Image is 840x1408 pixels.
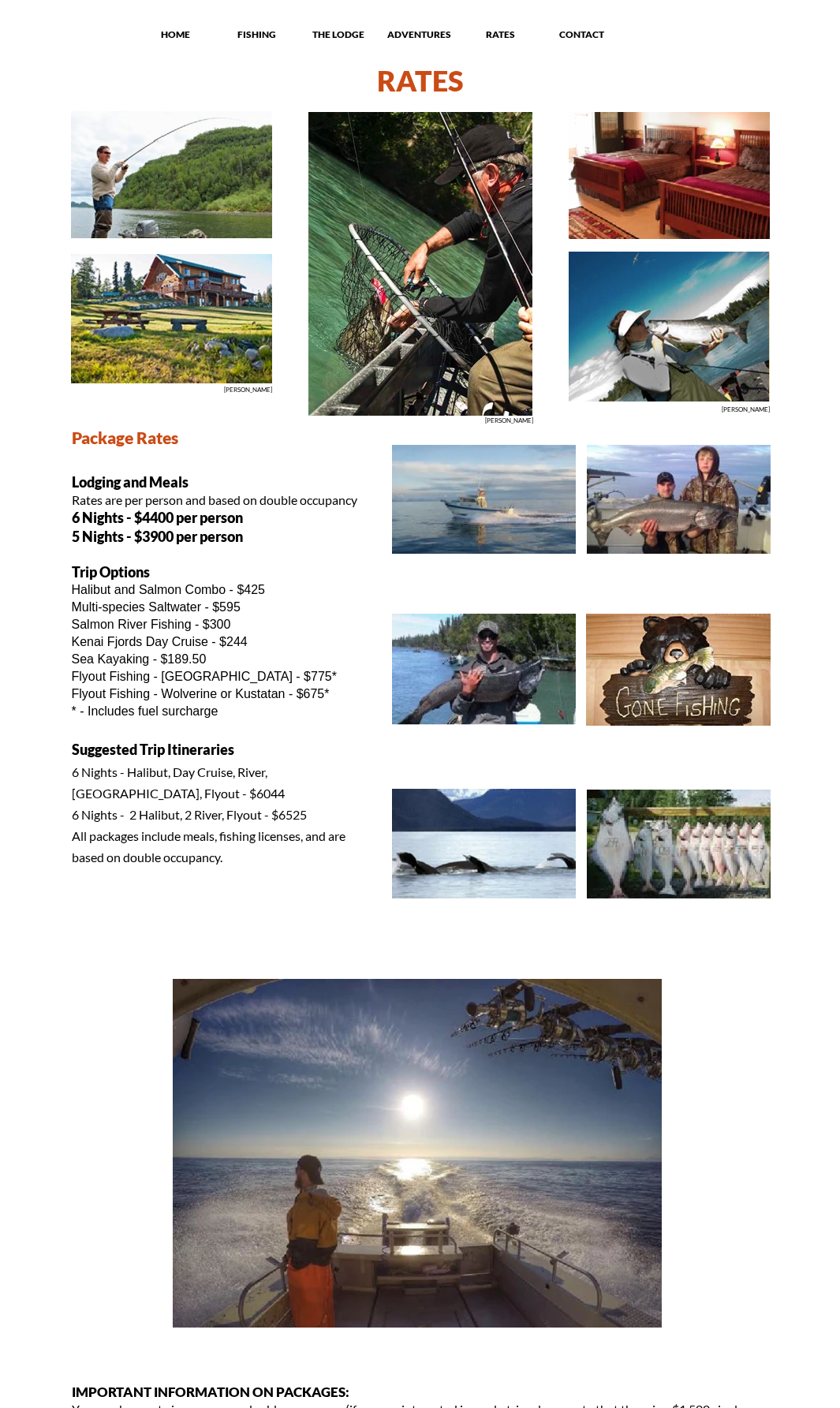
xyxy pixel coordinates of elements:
[72,581,364,599] p: Halibut and Salmon Combo - $425
[42,58,799,103] h1: RATES
[72,427,364,449] p: Package Rates
[720,405,770,415] p: [PERSON_NAME]
[568,111,771,240] img: Beautiful rooms at our Alaskan fishing lodge
[72,491,364,508] p: Rates are per person and based on double occupancy
[70,253,273,384] img: View of the lawn at our Alaskan fishing lodge.
[299,28,378,41] p: THE LODGE
[586,789,771,899] img: Huge daily catch of halibut in Homer, Alaska
[72,804,364,825] p: 6 Nights - 2 Halibut, 2 River, Flyout - $6525
[72,527,364,546] p: 5 Nights - $3900 per person
[72,562,364,581] p: Trip Options
[218,28,297,41] p: FISHING
[586,444,771,555] img: Trolling for Alaskan salmon in the Cook Inlet
[72,703,364,720] p: * - Includes fuel surcharge
[72,738,364,761] p: Suggested Trip Itineraries
[72,599,364,616] p: Multi-species Saltwater - $595
[70,110,273,239] img: Fishing on an Alaskan flyout adventure
[391,444,577,555] img: Salt boat on the Cook Inlet in Alaska
[72,825,364,868] p: All packages include meals, fishing licenses, and are based on double occupancy.
[72,761,364,804] p: 6 Nights - Halibut, Day Cruise, River, [GEOGRAPHIC_DATA], Flyout - $6044
[72,685,364,703] p: Flyout Fishing - Wolverine or Kustatan - $675*
[72,668,364,685] p: Flyout Fishing - [GEOGRAPHIC_DATA] - $775*
[72,508,364,527] p: 6 Nights - $4400 per person
[380,28,459,41] p: ADVENTURES
[585,613,771,726] img: Bear room sign
[72,616,364,633] p: Salmon River Fishing - $300
[391,788,577,899] img: Alaska whales in bay
[222,385,272,395] p: [PERSON_NAME]
[308,111,533,416] img: Catch and release Alaskan salmon
[483,416,533,426] p: [PERSON_NAME]
[72,633,364,651] p: Kenai Fjords Day Cruise - $244
[72,472,364,491] p: Lodging and Meals
[172,978,663,1328] img: Beautiful halibut fishing day in the Cook Inlet, Alaska
[72,1384,771,1401] p: IMPORTANT INFORMATION ON PACKAGES:
[72,651,364,668] p: Sea Kayaking - $189.50
[543,28,622,41] p: CONTACT
[461,28,540,41] p: RATES
[568,251,771,402] img: Kiss that Alaskan salmon
[391,613,577,726] img: Huge Alaskan salmon
[136,28,215,41] p: HOME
